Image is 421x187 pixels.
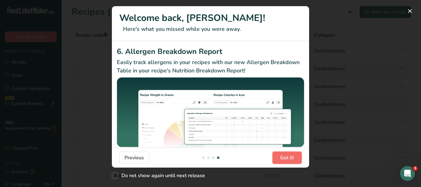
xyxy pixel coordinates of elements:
[118,173,205,179] span: Do not show again until next release
[119,25,302,33] p: Here's what you missed while you were away.
[272,152,302,164] button: Got it!
[280,154,294,161] span: Got it!
[400,166,415,181] iframe: Intercom live chat
[117,58,304,75] p: Easily track allergens in your recipes with our new Allergen Breakdown Table in your recipe's Nut...
[413,166,418,171] span: 3
[125,154,144,161] span: Previous
[119,152,149,164] button: Previous
[119,11,302,25] h1: Welcome back, [PERSON_NAME]!
[117,46,304,57] h2: 6. Allergen Breakdown Report
[117,77,304,149] img: Allergen Breakdown Report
